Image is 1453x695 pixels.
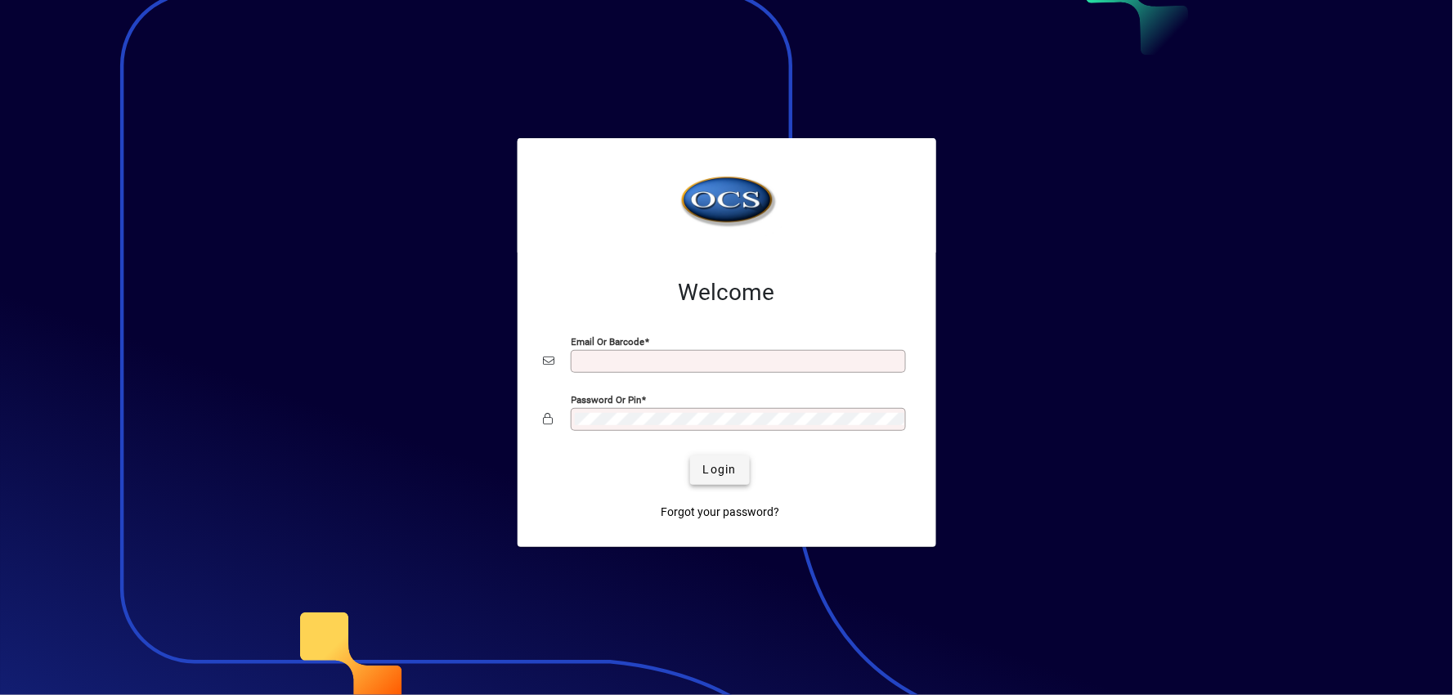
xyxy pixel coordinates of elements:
mat-label: Email or Barcode [572,335,645,347]
mat-label: Password or Pin [572,393,642,405]
span: Forgot your password? [661,504,779,521]
span: Login [703,461,737,478]
h2: Welcome [544,279,910,307]
a: Forgot your password? [654,498,786,527]
button: Login [690,455,750,485]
